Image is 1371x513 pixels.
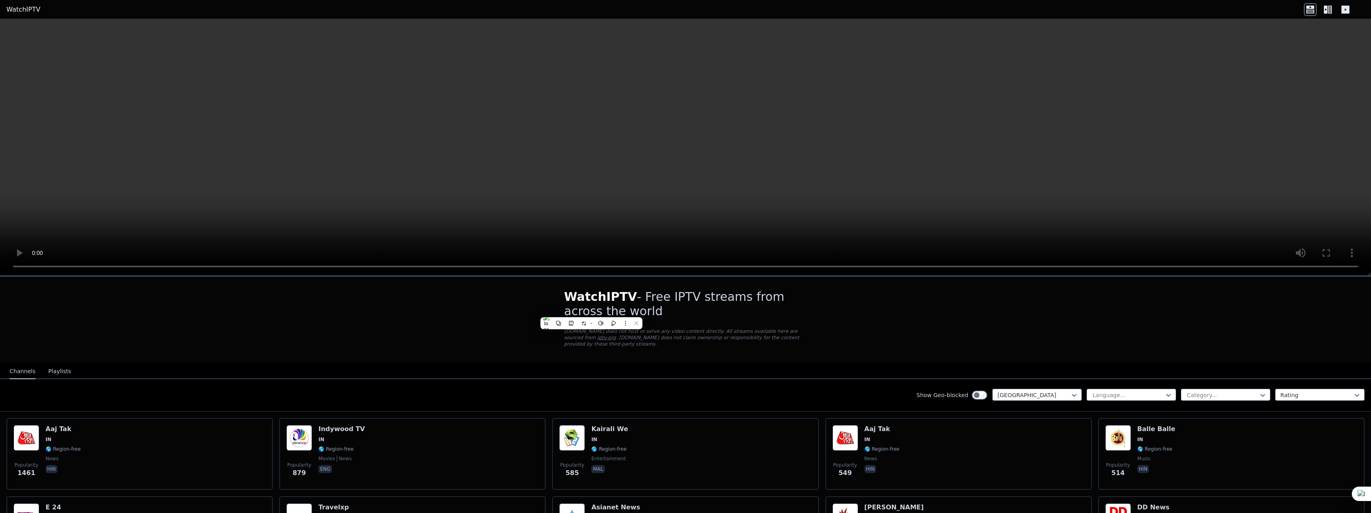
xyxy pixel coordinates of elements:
span: WatchIPTV [564,290,637,304]
img: Indywood TV [286,425,312,451]
h6: Aaj Tak [864,425,900,433]
span: 585 [566,468,579,478]
p: hin [864,465,876,473]
a: WatchIPTV [6,5,40,14]
span: music [1137,455,1151,462]
img: Kairali We [559,425,585,451]
span: 514 [1111,468,1125,478]
img: Aaj Tak [14,425,39,451]
img: Aaj Tak [833,425,858,451]
p: eng [318,465,332,473]
h1: - Free IPTV streams from across the world [564,290,807,318]
h6: Kairali We [591,425,628,433]
h6: Aaj Tak [46,425,81,433]
span: 🌎 Region-free [318,446,354,452]
span: movies [318,455,335,462]
span: IN [1137,436,1143,443]
span: IN [591,436,597,443]
span: Popularity [14,462,38,468]
p: mal [591,465,604,473]
span: entertainment [591,455,626,462]
h6: [PERSON_NAME] [864,503,924,511]
span: 🌎 Region-free [46,446,81,452]
span: Popularity [1106,462,1130,468]
h6: Indywood TV [318,425,365,433]
a: iptv-org [597,335,616,340]
button: Channels [10,364,36,379]
h6: Asianet News [591,503,640,511]
h6: DD News [1137,503,1174,511]
p: hin [46,465,58,473]
span: IN [46,436,52,443]
span: news [46,455,58,462]
span: IN [318,436,324,443]
span: 879 [292,468,306,478]
span: 1461 [18,468,36,478]
span: 🌎 Region-free [1137,446,1172,452]
span: news [864,455,877,462]
h6: Travelxp [318,503,354,511]
button: Playlists [48,364,71,379]
span: 🌎 Region-free [591,446,626,452]
span: Popularity [833,462,857,468]
span: IN [864,436,870,443]
span: Popularity [560,462,584,468]
span: 549 [838,468,852,478]
img: Balle Balle [1105,425,1131,451]
span: Popularity [287,462,311,468]
span: 🌎 Region-free [864,446,900,452]
h6: E 24 [46,503,81,511]
span: news [337,455,352,462]
h6: Balle Balle [1137,425,1175,433]
p: [DOMAIN_NAME] does not host or serve any video content directly. All streams available here are s... [564,328,807,347]
p: hin [1137,465,1149,473]
label: Show Geo-blocked [916,391,968,399]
